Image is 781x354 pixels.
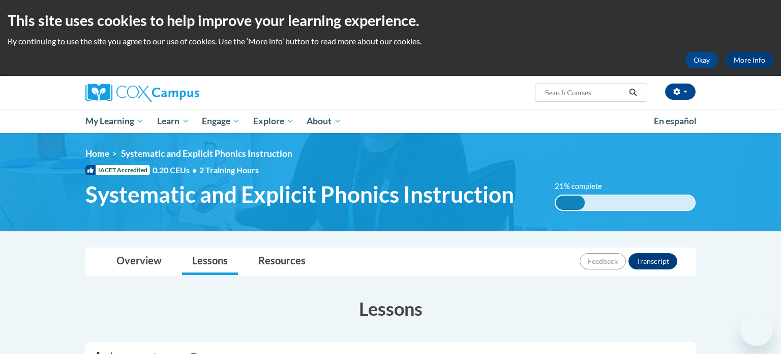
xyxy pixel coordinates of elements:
span: Learn [157,115,189,127]
input: Search Courses [544,87,625,99]
span: Engage [202,115,240,127]
span: My Learning [85,115,144,127]
span: 0.20 CEUs [153,165,199,176]
a: More Info [726,52,773,68]
span: • [192,165,197,175]
a: Engage [195,110,247,133]
a: Cox Campus [85,84,279,102]
a: Resources [248,248,316,275]
span: IACET Accredited [85,165,150,175]
a: Overview [106,248,172,275]
p: By continuing to use the site you agree to our use of cookies. Use the ‘More info’ button to read... [8,36,773,47]
a: About [301,110,348,133]
a: Learn [151,110,196,133]
span: Systematic and Explicit Phonics Instruction [121,148,292,159]
h2: This site uses cookies to help improve your learning experience. [8,10,773,31]
div: Main menu [70,110,711,133]
a: Lessons [182,248,238,275]
button: Feedback [580,253,626,269]
a: Home [85,148,109,159]
span: 2 Training Hours [199,165,259,175]
img: Cox Campus [85,84,199,102]
label: 21% complete [555,181,613,192]
button: Okay [685,52,718,68]
span: Explore [253,115,294,127]
a: My Learning [79,110,151,133]
iframe: Button to launch messaging window [740,313,773,346]
span: About [307,115,341,127]
a: En español [647,111,703,132]
div: 21% complete [556,196,585,210]
button: Search [625,87,641,99]
span: En español [654,116,697,126]
button: Transcript [628,253,677,269]
h3: Lessons [85,296,696,321]
a: Explore [247,110,301,133]
span: Systematic and Explicit Phonics Instruction [85,181,514,208]
button: Account Settings [665,84,696,100]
